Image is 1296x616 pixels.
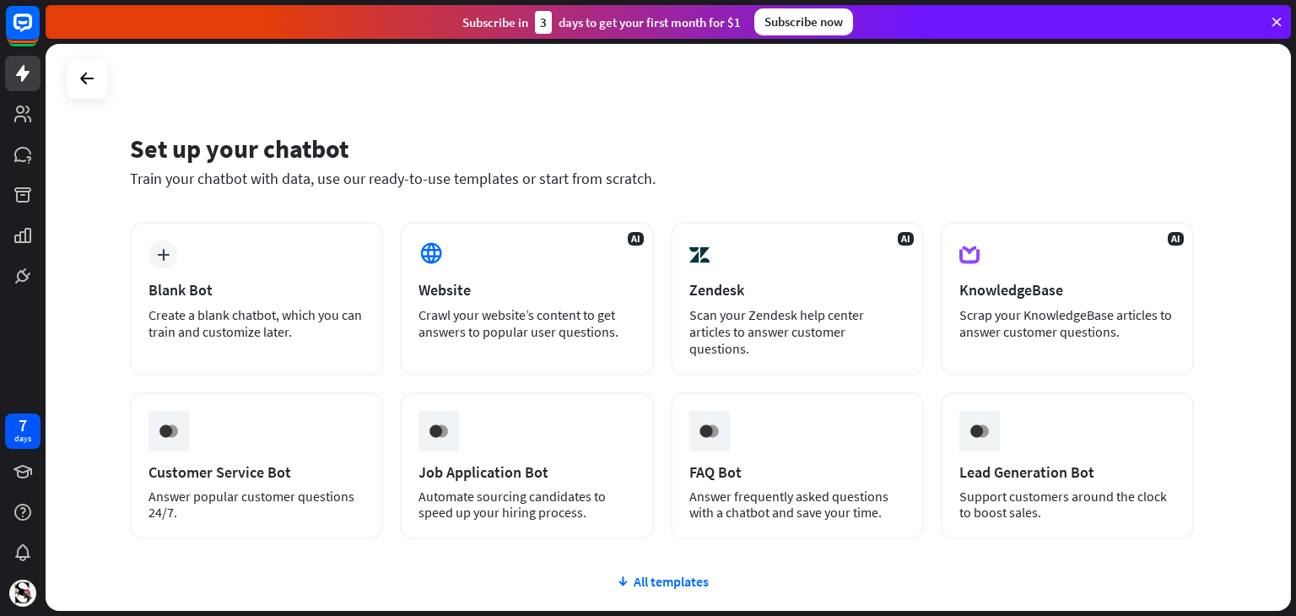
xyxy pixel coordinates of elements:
[535,11,552,34] div: 3
[14,433,31,445] div: days
[5,413,40,449] a: 7 days
[754,8,853,35] div: Subscribe now
[462,11,741,34] div: Subscribe in days to get your first month for $1
[19,418,27,433] div: 7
